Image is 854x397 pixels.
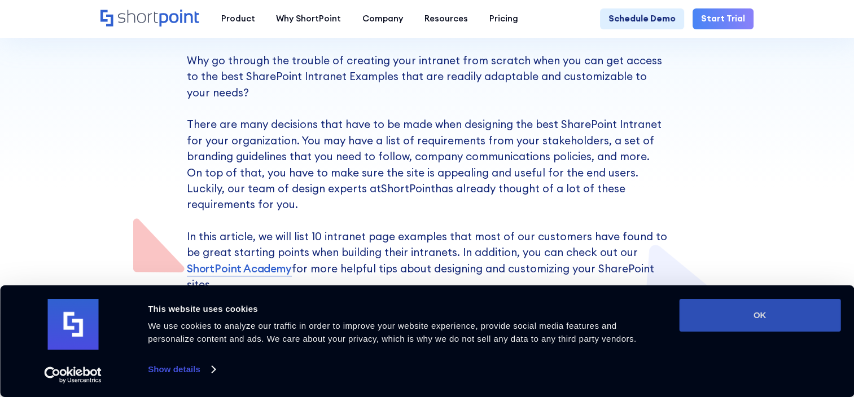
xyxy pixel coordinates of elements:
a: Why ShortPoint [265,8,352,30]
div: Why ShortPoint [276,12,341,25]
a: Schedule Demo [600,8,684,30]
div: Pricing [489,12,518,25]
a: Home [100,10,200,28]
div: This website uses cookies [148,302,654,316]
a: Product [211,8,266,30]
a: Show details [148,361,214,378]
a: Company [352,8,414,30]
a: Pricing [479,8,529,30]
a: ShortPoint [381,182,435,195]
button: OK [679,299,840,332]
span: We use cookies to analyze our traffic in order to improve your website experience, provide social... [148,321,636,343]
a: Resources [414,8,479,30]
a: ShortPoint Academy [187,261,292,276]
p: Why go through the trouble of creating your intranet from scratch when you can get access to the ... [187,52,667,292]
a: Start Trial [693,8,754,30]
div: Company [362,12,403,25]
div: Product [221,12,255,25]
a: Usercentrics Cookiebot - opens in a new window [24,367,122,383]
div: Resources [424,12,468,25]
img: logo [47,299,98,350]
